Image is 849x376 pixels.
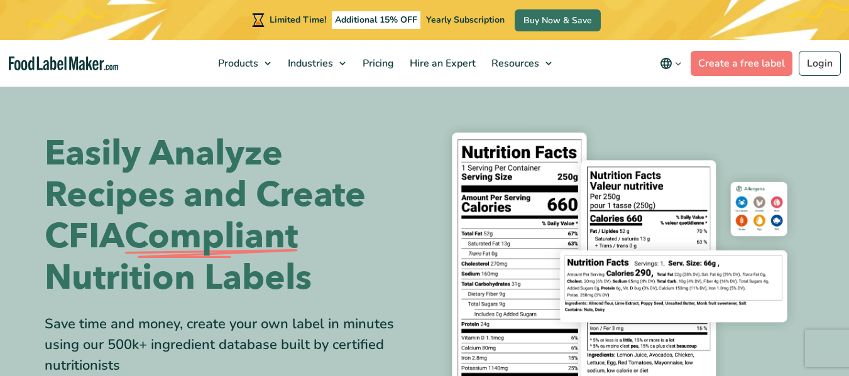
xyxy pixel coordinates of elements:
span: Limited Time! [270,14,326,26]
a: Products [211,40,277,87]
span: Additional 15% OFF [332,11,420,29]
span: Resources [488,56,540,70]
span: Hire an Expert [406,56,477,70]
a: Create a free label [691,51,792,76]
div: Save time and money, create your own label in minutes using our 500k+ ingredient database built b... [45,314,415,376]
h1: Easily Analyze Recipes and Create CFIA Nutrition Labels [45,133,415,299]
a: Pricing [355,40,399,87]
a: Login [799,51,841,76]
span: Compliant [124,216,298,257]
a: Buy Now & Save [515,9,601,31]
span: Yearly Subscription [426,14,505,26]
a: Hire an Expert [402,40,481,87]
a: Resources [484,40,558,87]
span: Products [214,56,260,70]
a: Industries [280,40,352,87]
span: Industries [284,56,334,70]
span: Pricing [359,56,395,70]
